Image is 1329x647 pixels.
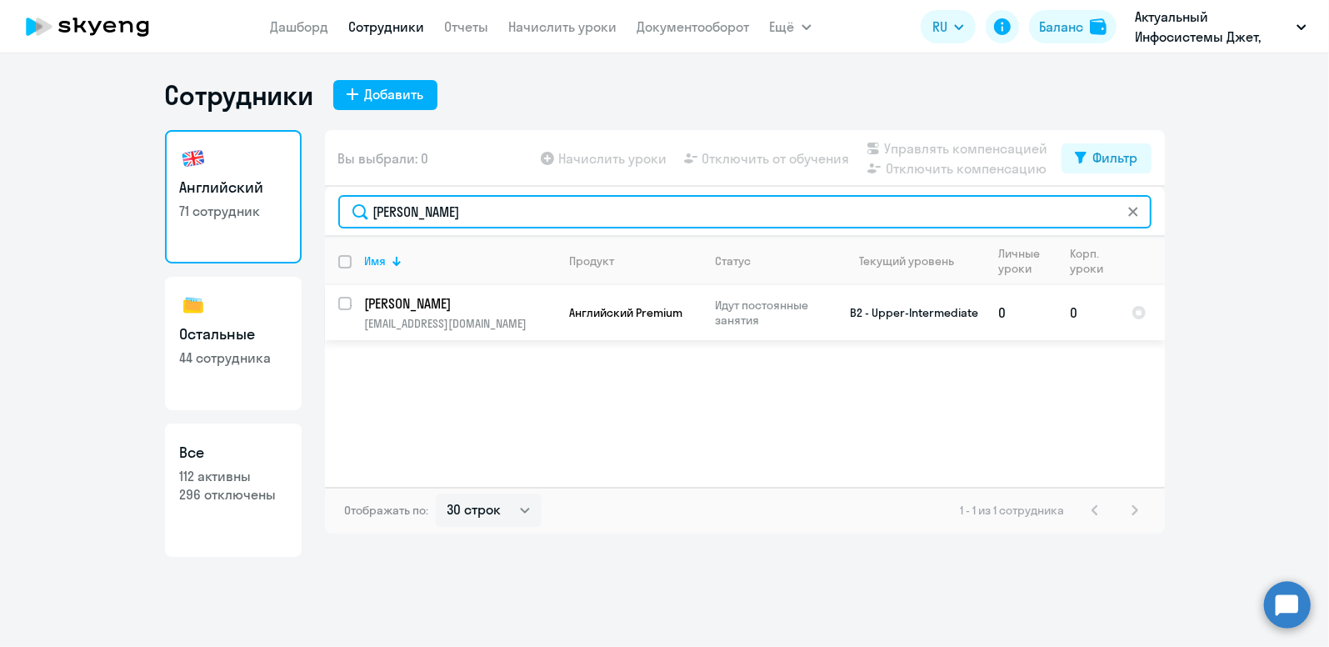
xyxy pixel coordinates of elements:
[770,10,812,43] button: Ещё
[365,316,556,331] p: [EMAIL_ADDRESS][DOMAIN_NAME]
[1029,10,1117,43] button: Балансbalance
[570,253,702,268] div: Продукт
[716,253,830,268] div: Статус
[570,305,683,320] span: Английский Premium
[716,298,830,328] p: Идут постоянные занятия
[365,253,556,268] div: Имя
[349,18,425,35] a: Сотрудники
[180,145,207,172] img: english
[509,18,617,35] a: Начислить уроки
[1062,143,1152,173] button: Фильтр
[180,442,287,464] h3: Все
[365,253,387,268] div: Имя
[999,246,1057,276] div: Личные уроки
[986,285,1057,340] td: 0
[1057,285,1118,340] td: 0
[1071,246,1117,276] div: Корп. уроки
[961,503,1065,518] span: 1 - 1 из 1 сотрудника
[1071,246,1104,276] div: Корп. уроки
[180,292,207,318] img: others
[180,485,287,504] p: 296 отключены
[1127,7,1315,47] button: Актуальный Инфосистемы Джет, ИНФОСИСТЕМЫ ДЖЕТ, АО
[1090,18,1107,35] img: balance
[165,277,302,410] a: Остальные44 сотрудника
[165,78,313,112] h1: Сотрудники
[637,18,750,35] a: Документооборот
[271,18,329,35] a: Дашборд
[345,503,429,518] span: Отображать по:
[445,18,489,35] a: Отчеты
[932,17,947,37] span: RU
[180,349,287,367] p: 44 сотрудника
[831,285,986,340] td: B2 - Upper-Intermediate
[844,253,985,268] div: Текущий уровень
[1039,17,1083,37] div: Баланс
[180,177,287,198] h3: Английский
[365,294,553,313] p: [PERSON_NAME]
[859,253,954,268] div: Текущий уровень
[570,253,615,268] div: Продукт
[365,84,424,104] div: Добавить
[338,148,429,168] span: Вы выбрали: 0
[770,17,795,37] span: Ещё
[165,130,302,263] a: Английский71 сотрудник
[1093,148,1138,168] div: Фильтр
[180,323,287,345] h3: Остальные
[165,424,302,557] a: Все112 активны296 отключены
[338,195,1152,228] input: Поиск по имени, email, продукту или статусу
[999,246,1042,276] div: Личные уроки
[1135,7,1290,47] p: Актуальный Инфосистемы Джет, ИНФОСИСТЕМЫ ДЖЕТ, АО
[333,80,437,110] button: Добавить
[365,294,556,313] a: [PERSON_NAME]
[921,10,976,43] button: RU
[180,467,287,485] p: 112 активны
[180,202,287,220] p: 71 сотрудник
[716,253,752,268] div: Статус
